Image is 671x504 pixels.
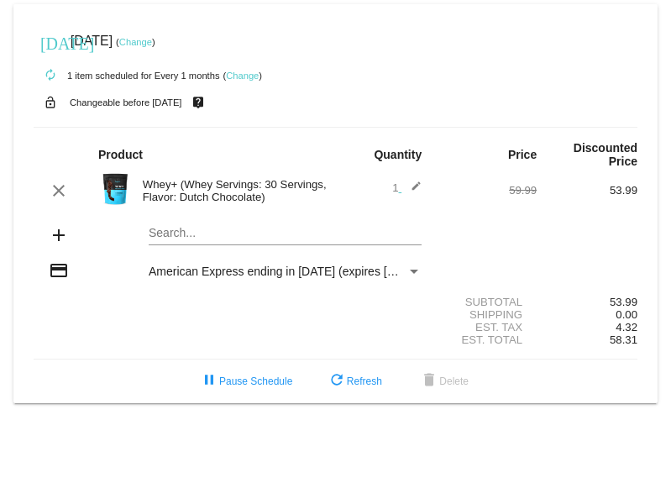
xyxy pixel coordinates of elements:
[616,308,637,321] span: 0.00
[40,66,60,86] mat-icon: autorenew
[186,366,306,396] button: Pause Schedule
[149,265,422,278] mat-select: Payment Method
[34,71,220,81] small: 1 item scheduled for Every 1 months
[537,184,637,197] div: 53.99
[49,181,69,201] mat-icon: clear
[327,371,347,391] mat-icon: refresh
[98,148,143,161] strong: Product
[508,148,537,161] strong: Price
[40,92,60,113] mat-icon: lock_open
[374,148,422,161] strong: Quantity
[327,375,382,387] span: Refresh
[134,178,336,203] div: Whey+ (Whey Servings: 30 Servings, Flavor: Dutch Chocolate)
[40,32,60,52] mat-icon: [DATE]
[436,184,537,197] div: 59.99
[436,308,537,321] div: Shipping
[436,321,537,333] div: Est. Tax
[119,37,152,47] a: Change
[392,181,422,194] span: 1
[98,172,132,206] img: Image-1-Carousel-Whey-2lb-Dutch-Chocolate-no-badge-Transp.png
[436,296,537,308] div: Subtotal
[223,71,262,81] small: ( )
[436,333,537,346] div: Est. Total
[149,227,422,240] input: Search...
[610,333,637,346] span: 58.31
[616,321,637,333] span: 4.32
[49,225,69,245] mat-icon: add
[313,366,396,396] button: Refresh
[116,37,155,47] small: ( )
[188,92,208,113] mat-icon: live_help
[199,371,219,391] mat-icon: pause
[49,260,69,281] mat-icon: credit_card
[419,371,439,391] mat-icon: delete
[406,366,482,396] button: Delete
[226,71,259,81] a: Change
[70,97,182,108] small: Changeable before [DATE]
[419,375,469,387] span: Delete
[574,141,637,168] strong: Discounted Price
[401,181,422,201] mat-icon: edit
[149,265,514,278] span: American Express ending in [DATE] (expires [CREDIT_CARD_DATA])
[199,375,292,387] span: Pause Schedule
[537,296,637,308] div: 53.99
